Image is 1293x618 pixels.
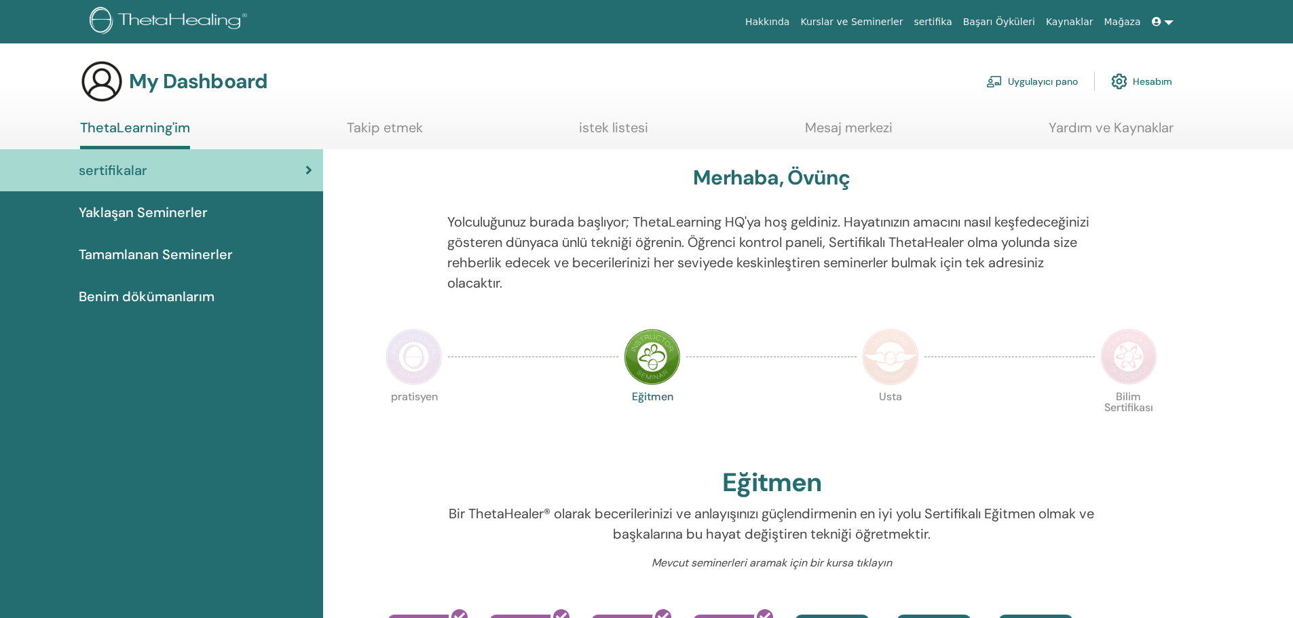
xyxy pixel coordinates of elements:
[347,119,423,146] a: Takip etmek
[386,391,443,448] p: pratisyen
[624,328,681,385] img: Instructor
[862,328,919,385] img: Master
[79,160,147,180] span: sertifikalar
[986,66,1078,96] a: Uygulayıcı pano
[1098,9,1146,35] a: Mağaza
[1100,391,1157,448] p: Bilim Sertifikası
[447,555,1095,571] p: Mevcut seminerleri aramak için bir kursa tıklayın
[1111,70,1127,93] img: cog.svg
[79,286,214,307] span: Benim dökümanlarım
[805,119,893,146] a: Mesaj merkezi
[80,119,190,149] a: ThetaLearning'im
[1111,66,1172,96] a: Hesabım
[447,503,1095,544] p: Bir ThetaHealer® olarak becerilerinizi ve anlayışınızı güçlendirmenin en iyi yolu Sertifikalı Eği...
[1049,119,1174,146] a: Yardım ve Kaynaklar
[795,9,908,35] a: Kurslar ve Seminerler
[862,391,919,448] p: Usta
[722,467,821,499] h2: Eğitmen
[386,328,443,385] img: Practitioner
[908,9,957,35] a: sertifika
[958,9,1041,35] a: Başarı Öyküleri
[80,60,124,103] img: generic-user-icon.jpg
[579,119,648,146] a: istek listesi
[740,9,795,35] a: Hakkında
[79,244,233,265] span: Tamamlanan Seminerler
[693,166,850,190] h3: Merhaba, Övünç
[79,202,208,223] span: Yaklaşan Seminerler
[624,391,681,448] p: Eğitmen
[1100,328,1157,385] img: Certificate of Science
[129,69,267,94] h3: My Dashboard
[447,212,1095,293] p: Yolculuğunuz burada başlıyor; ThetaLearning HQ'ya hoş geldiniz. Hayatınızın amacını nasıl keşfede...
[1041,9,1099,35] a: Kaynaklar
[986,75,1002,88] img: chalkboard-teacher.svg
[90,7,252,37] img: logo.png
